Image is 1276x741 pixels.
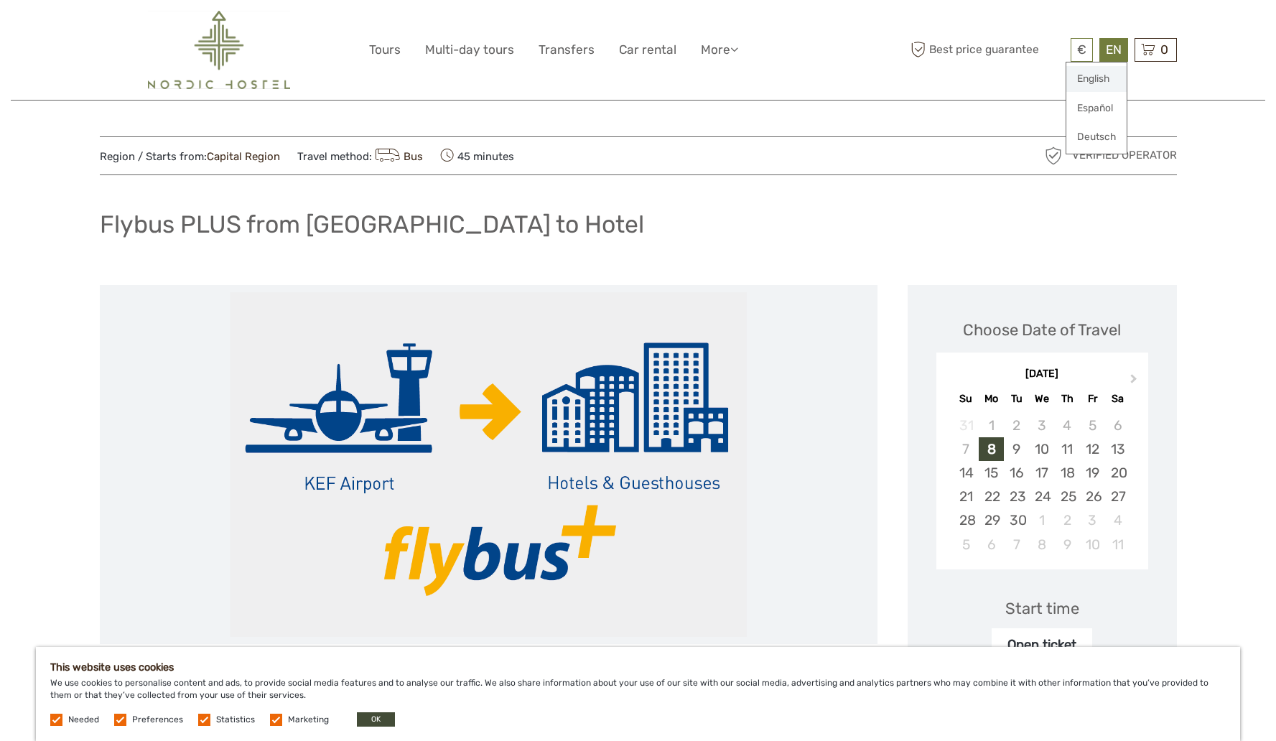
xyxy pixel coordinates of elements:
[1080,533,1105,556] div: Choose Friday, October 10th, 2025
[539,39,595,60] a: Transfers
[979,461,1004,485] div: Choose Monday, September 15th, 2025
[1029,389,1054,409] div: We
[979,437,1004,461] div: Choose Monday, September 8th, 2025
[132,714,183,726] label: Preferences
[1055,533,1080,556] div: Choose Thursday, October 9th, 2025
[936,367,1148,382] div: [DATE]
[20,25,162,37] p: We're away right now. Please check back later!
[1055,437,1080,461] div: Choose Thursday, September 11th, 2025
[1004,389,1029,409] div: Tu
[1055,389,1080,409] div: Th
[36,647,1240,741] div: We use cookies to personalise content and ads, to provide social media features and to analyse ou...
[100,149,280,164] span: Region / Starts from:
[963,319,1121,341] div: Choose Date of Travel
[1080,389,1105,409] div: Fr
[1080,485,1105,508] div: Choose Friday, September 26th, 2025
[954,437,979,461] div: Not available Sunday, September 7th, 2025
[1066,95,1127,121] a: Español
[701,39,738,60] a: More
[1105,414,1130,437] div: Not available Saturday, September 6th, 2025
[1105,461,1130,485] div: Choose Saturday, September 20th, 2025
[619,39,676,60] a: Car rental
[50,661,1226,674] h5: This website uses cookies
[425,39,514,60] a: Multi-day tours
[440,146,514,166] span: 45 minutes
[1077,42,1086,57] span: €
[100,210,644,239] h1: Flybus PLUS from [GEOGRAPHIC_DATA] to Hotel
[1066,66,1127,92] a: English
[954,389,979,409] div: Su
[148,11,290,89] img: 2454-61f15230-a6bf-4303-aa34-adabcbdb58c5_logo_big.png
[979,508,1004,532] div: Choose Monday, September 29th, 2025
[1029,508,1054,532] div: Choose Wednesday, October 1st, 2025
[954,533,979,556] div: Choose Sunday, October 5th, 2025
[1105,485,1130,508] div: Choose Saturday, September 27th, 2025
[372,150,424,163] a: Bus
[954,414,979,437] div: Not available Sunday, August 31st, 2025
[1124,370,1147,393] button: Next Month
[992,628,1092,661] div: Open ticket
[1105,389,1130,409] div: Sa
[1042,144,1065,167] img: verified_operator_grey_128.png
[1029,437,1054,461] div: Choose Wednesday, September 10th, 2025
[1055,414,1080,437] div: Not available Thursday, September 4th, 2025
[1080,461,1105,485] div: Choose Friday, September 19th, 2025
[369,39,401,60] a: Tours
[1029,461,1054,485] div: Choose Wednesday, September 17th, 2025
[1105,508,1130,532] div: Choose Saturday, October 4th, 2025
[1080,508,1105,532] div: Choose Friday, October 3rd, 2025
[1029,485,1054,508] div: Choose Wednesday, September 24th, 2025
[1004,508,1029,532] div: Choose Tuesday, September 30th, 2025
[1004,461,1029,485] div: Choose Tuesday, September 16th, 2025
[908,38,1067,62] span: Best price guarantee
[1004,437,1029,461] div: Choose Tuesday, September 9th, 2025
[954,508,979,532] div: Choose Sunday, September 28th, 2025
[1055,485,1080,508] div: Choose Thursday, September 25th, 2025
[1105,533,1130,556] div: Choose Saturday, October 11th, 2025
[288,714,329,726] label: Marketing
[1029,533,1054,556] div: Choose Wednesday, October 8th, 2025
[979,533,1004,556] div: Choose Monday, October 6th, 2025
[216,714,255,726] label: Statistics
[954,485,979,508] div: Choose Sunday, September 21st, 2025
[1004,485,1029,508] div: Choose Tuesday, September 23rd, 2025
[1029,414,1054,437] div: Not available Wednesday, September 3rd, 2025
[1158,42,1170,57] span: 0
[1072,148,1177,163] span: Verified Operator
[1105,437,1130,461] div: Choose Saturday, September 13th, 2025
[1099,38,1128,62] div: EN
[230,292,747,637] img: a771a4b2aca44685afd228bf32f054e4_main_slider.png
[1004,414,1029,437] div: Not available Tuesday, September 2nd, 2025
[297,146,424,166] span: Travel method:
[941,414,1143,556] div: month 2025-09
[1066,124,1127,150] a: Deutsch
[68,714,99,726] label: Needed
[207,150,280,163] a: Capital Region
[1055,461,1080,485] div: Choose Thursday, September 18th, 2025
[979,414,1004,437] div: Not available Monday, September 1st, 2025
[1004,533,1029,556] div: Choose Tuesday, October 7th, 2025
[357,712,395,727] button: OK
[979,485,1004,508] div: Choose Monday, September 22nd, 2025
[165,22,182,39] button: Open LiveChat chat widget
[1005,597,1079,620] div: Start time
[979,389,1004,409] div: Mo
[1080,437,1105,461] div: Choose Friday, September 12th, 2025
[1055,508,1080,532] div: Choose Thursday, October 2nd, 2025
[1080,414,1105,437] div: Not available Friday, September 5th, 2025
[954,461,979,485] div: Choose Sunday, September 14th, 2025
